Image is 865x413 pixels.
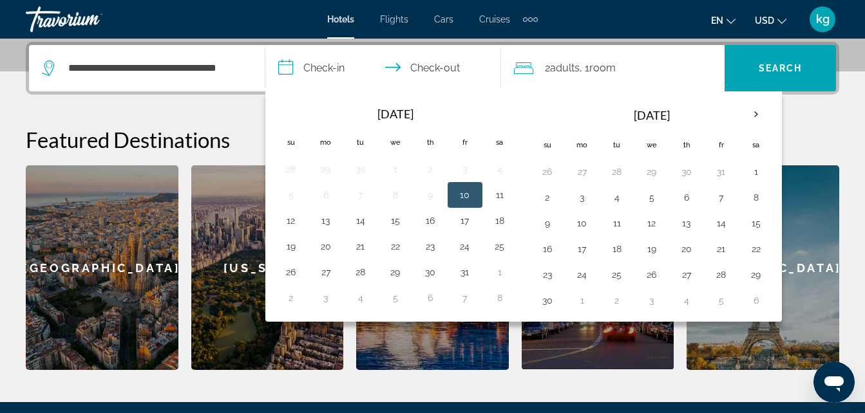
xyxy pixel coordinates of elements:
a: Barcelona[GEOGRAPHIC_DATA] [26,165,178,370]
button: Day 1 [385,160,406,178]
span: Adults [550,62,580,74]
button: Day 8 [385,186,406,204]
button: Day 12 [642,214,662,232]
button: Day 14 [350,212,371,230]
button: Day 9 [537,214,558,232]
button: Search [725,45,836,91]
span: kg [816,13,830,26]
button: Day 2 [420,160,441,178]
button: Day 18 [490,212,510,230]
button: Day 28 [607,163,627,181]
button: Day 10 [455,186,475,204]
a: New York[US_STATE] [191,165,344,370]
button: Day 27 [316,263,336,281]
button: Day 30 [350,160,371,178]
div: [US_STATE] [191,165,344,370]
button: Day 5 [281,186,301,204]
button: Day 5 [711,291,732,309]
button: Day 29 [642,163,662,181]
button: Day 10 [572,214,593,232]
button: Day 25 [490,237,510,255]
button: Day 25 [607,266,627,284]
button: Day 13 [316,212,336,230]
button: Day 31 [455,263,475,281]
button: Day 12 [281,212,301,230]
button: Day 3 [572,188,593,206]
button: Day 13 [676,214,697,232]
button: Next month [739,100,774,129]
button: Day 9 [420,186,441,204]
button: Day 16 [537,240,558,258]
button: Day 27 [572,163,593,181]
button: Day 18 [607,240,627,258]
button: Day 29 [746,266,766,284]
button: Day 17 [455,212,475,230]
button: Day 29 [385,263,406,281]
button: Change language [711,11,736,30]
button: Day 28 [350,263,371,281]
button: Day 3 [455,160,475,178]
th: [DATE] [309,100,482,128]
span: USD [755,15,774,26]
button: Change currency [755,11,786,30]
button: Day 2 [607,291,627,309]
th: [DATE] [565,100,739,131]
span: en [711,15,723,26]
button: Day 7 [711,188,732,206]
button: Day 5 [385,289,406,307]
button: Day 19 [281,237,301,255]
span: 2 [545,59,580,77]
button: Day 27 [676,266,697,284]
button: Day 22 [746,240,766,258]
button: Day 20 [316,237,336,255]
table: Right calendar grid [530,100,774,313]
button: Day 26 [642,266,662,284]
button: Day 26 [281,263,301,281]
button: Day 23 [420,237,441,255]
button: Day 3 [316,289,336,307]
button: Day 28 [711,266,732,284]
button: Day 31 [711,163,732,181]
a: Cars [434,14,453,24]
a: Cruises [479,14,510,24]
button: Day 2 [281,289,301,307]
button: Day 21 [711,240,732,258]
a: Travorium [26,3,155,36]
button: Day 1 [490,263,510,281]
button: Day 8 [746,188,766,206]
span: Hotels [327,14,354,24]
button: Day 24 [455,237,475,255]
button: Day 21 [350,237,371,255]
button: Day 19 [642,240,662,258]
button: Day 3 [642,291,662,309]
button: Day 17 [572,240,593,258]
button: Day 2 [537,188,558,206]
button: Day 7 [455,289,475,307]
button: Day 16 [420,212,441,230]
button: Day 30 [420,263,441,281]
button: Day 30 [537,291,558,309]
button: Day 26 [537,163,558,181]
button: Day 5 [642,188,662,206]
button: Day 1 [572,291,593,309]
button: Day 6 [676,188,697,206]
button: Day 11 [490,186,510,204]
button: Day 1 [746,163,766,181]
button: Day 29 [316,160,336,178]
button: Day 30 [676,163,697,181]
input: Search hotel destination [67,59,245,78]
button: Day 14 [711,214,732,232]
span: Room [589,62,616,74]
button: Extra navigation items [523,9,538,30]
button: Day 4 [607,188,627,206]
a: Flights [380,14,408,24]
button: Day 4 [350,289,371,307]
button: Day 4 [676,291,697,309]
button: Day 7 [350,186,371,204]
button: Day 24 [572,266,593,284]
span: , 1 [580,59,616,77]
div: [GEOGRAPHIC_DATA] [26,165,178,370]
button: Day 23 [537,266,558,284]
button: Day 6 [420,289,441,307]
table: Left calendar grid [274,100,517,311]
